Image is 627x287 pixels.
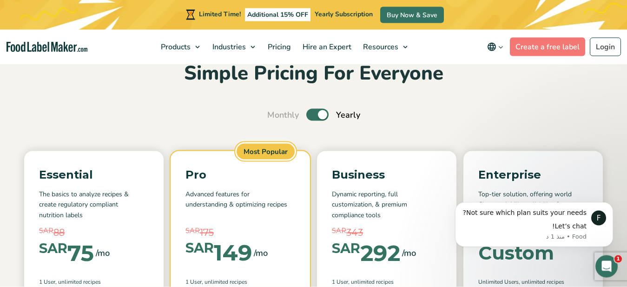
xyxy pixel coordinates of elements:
[300,42,352,52] span: Hire an Expert
[332,166,442,184] p: Business
[185,241,214,255] span: SAR
[265,42,292,52] span: Pricing
[478,166,588,184] p: Enterprise
[185,189,295,220] p: Advanced features for understanding & optimizing recipes
[297,30,355,64] a: Hire an Expert
[200,226,214,240] span: 175
[185,226,200,236] span: SAR
[39,242,94,264] div: 75
[306,109,329,121] label: Toggle
[590,38,621,56] a: Login
[53,226,65,240] span: 88
[155,30,205,64] a: Products
[158,42,191,52] span: Products
[346,226,363,240] span: 343
[510,38,585,56] a: Create a free label
[332,189,442,220] p: Dynamic reporting, full customization, & premium compliance tools
[39,226,53,236] span: SAR
[332,242,360,255] span: SAR
[185,278,202,286] span: 1 User
[478,244,554,262] div: Custom
[199,10,241,19] span: Limited Time!
[332,226,346,236] span: SAR
[595,255,618,278] iframe: Intercom live chat
[235,142,296,161] span: Most Popular
[7,61,620,87] h2: Simple Pricing For Everyone
[185,241,252,264] div: 149
[210,42,247,52] span: Industries
[39,242,67,255] span: SAR
[39,278,55,286] span: 1 User
[348,278,394,286] span: , Unlimited Recipes
[519,278,564,286] span: , Unlimited Recipes
[332,278,348,286] span: 1 User
[55,278,101,286] span: , Unlimited Recipes
[614,255,622,263] span: 1
[254,247,268,260] span: /mo
[402,247,416,260] span: /mo
[185,166,295,184] p: Pro
[360,42,399,52] span: Resources
[357,30,412,64] a: Resources
[262,30,295,64] a: Pricing
[267,109,299,121] span: Monthly
[39,189,149,220] p: The basics to analyze recipes & create regulatory compliant nutrition labels
[380,7,444,23] a: Buy Now & Save
[332,242,400,264] div: 292
[336,109,360,121] span: Yearly
[441,188,627,262] iframe: Intercom notifications رسالة
[202,278,247,286] span: , Unlimited Recipes
[207,30,260,64] a: Industries
[96,247,110,260] span: /mo
[315,10,373,19] span: Yearly Subscription
[478,278,519,286] span: Unlimited Users
[245,8,310,21] span: Additional 15% OFF
[39,166,149,184] p: Essential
